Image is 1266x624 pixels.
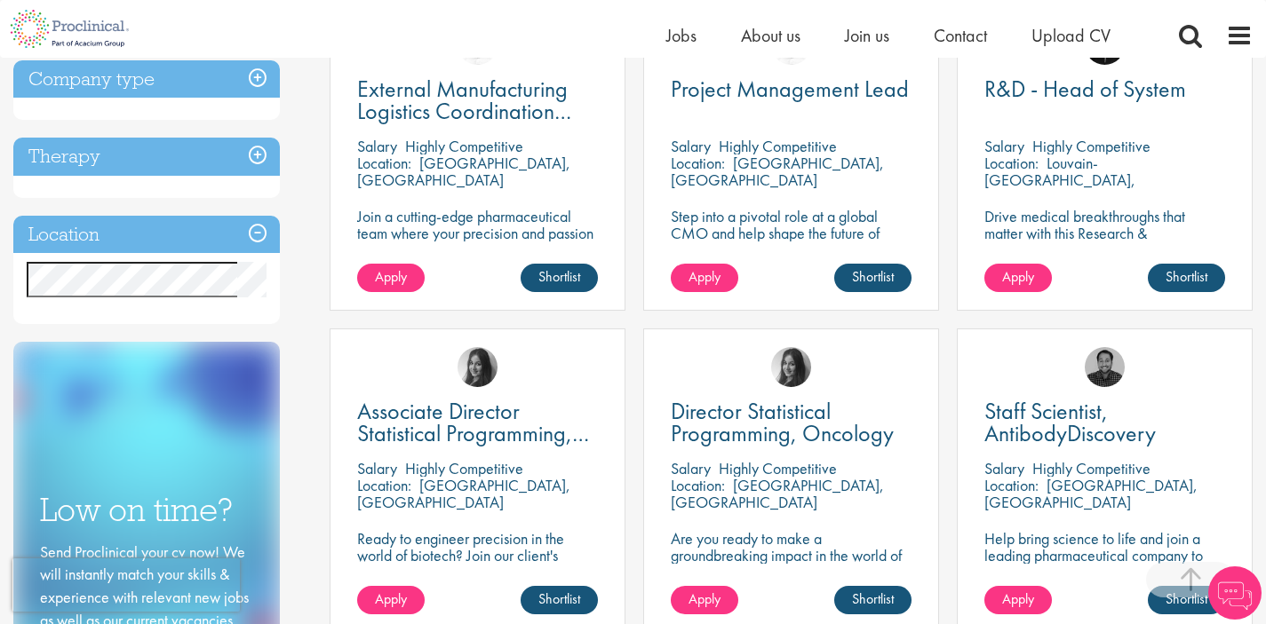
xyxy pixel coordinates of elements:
img: Heidi Hennigan [458,347,498,387]
p: Louvain-[GEOGRAPHIC_DATA], [GEOGRAPHIC_DATA] [984,153,1135,207]
span: Apply [689,589,721,608]
p: Highly Competitive [1032,458,1151,478]
p: Drive medical breakthroughs that matter with this Research & Development position! [984,208,1225,258]
span: Location: [357,475,411,495]
a: Apply [984,586,1052,614]
span: Location: [671,475,725,495]
a: Apply [357,264,425,292]
span: Location: [984,153,1039,173]
span: R&D - Head of System [984,74,1186,104]
a: Staff Scientist, AntibodyDiscovery [984,400,1225,445]
a: Apply [671,586,738,614]
h3: Location [13,216,280,254]
span: Salary [671,136,711,156]
p: [GEOGRAPHIC_DATA], [GEOGRAPHIC_DATA] [671,475,884,512]
a: Associate Director Statistical Programming, Oncology [357,400,598,445]
span: Salary [984,136,1024,156]
a: Upload CV [1031,24,1111,47]
p: Highly Competitive [719,458,837,478]
a: Contact [934,24,987,47]
span: Apply [375,267,407,286]
span: External Manufacturing Logistics Coordination Support [357,74,571,148]
p: Join a cutting-edge pharmaceutical team where your precision and passion for supply chain will he... [357,208,598,275]
span: Salary [357,136,397,156]
span: Apply [689,267,721,286]
span: Location: [671,153,725,173]
p: Highly Competitive [405,458,523,478]
span: Director Statistical Programming, Oncology [671,396,894,448]
span: Salary [671,458,711,478]
span: Location: [357,153,411,173]
a: Shortlist [834,586,912,614]
p: [GEOGRAPHIC_DATA], [GEOGRAPHIC_DATA] [357,475,570,512]
a: Jobs [666,24,697,47]
span: Salary [357,458,397,478]
span: Associate Director Statistical Programming, Oncology [357,396,589,470]
p: [GEOGRAPHIC_DATA], [GEOGRAPHIC_DATA] [671,153,884,190]
span: Project Management Lead [671,74,909,104]
a: Apply [357,586,425,614]
a: Project Management Lead [671,78,912,100]
h3: Low on time? [40,493,253,527]
a: Shortlist [1148,586,1225,614]
a: Shortlist [521,586,598,614]
a: Shortlist [1148,264,1225,292]
p: Highly Competitive [1032,136,1151,156]
a: Shortlist [521,264,598,292]
p: Highly Competitive [405,136,523,156]
p: Highly Competitive [719,136,837,156]
p: Are you ready to make a groundbreaking impact in the world of biotechnology? Join a growing compa... [671,530,912,614]
a: Apply [671,264,738,292]
h3: Therapy [13,138,280,176]
a: Shortlist [834,264,912,292]
a: R&D - Head of System [984,78,1225,100]
p: [GEOGRAPHIC_DATA], [GEOGRAPHIC_DATA] [984,475,1198,512]
p: Help bring science to life and join a leading pharmaceutical company to play a key role in delive... [984,530,1225,614]
p: [GEOGRAPHIC_DATA], [GEOGRAPHIC_DATA] [357,153,570,190]
span: Staff Scientist, AntibodyDiscovery [984,396,1156,448]
span: Location: [984,475,1039,495]
p: Step into a pivotal role at a global CMO and help shape the future of healthcare manufacturing. [671,208,912,258]
span: Apply [375,589,407,608]
p: Ready to engineer precision in the world of biotech? Join our client's cutting-edge team and play... [357,530,598,614]
img: Mike Raletz [1085,347,1125,387]
a: Join us [845,24,889,47]
span: Apply [1002,267,1034,286]
iframe: reCAPTCHA [12,558,240,612]
a: About us [741,24,800,47]
a: Apply [984,264,1052,292]
img: Heidi Hennigan [771,347,811,387]
h3: Company type [13,60,280,99]
span: Apply [1002,589,1034,608]
img: Chatbot [1208,566,1262,620]
a: Director Statistical Programming, Oncology [671,400,912,445]
span: Salary [984,458,1024,478]
a: External Manufacturing Logistics Coordination Support [357,78,598,122]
